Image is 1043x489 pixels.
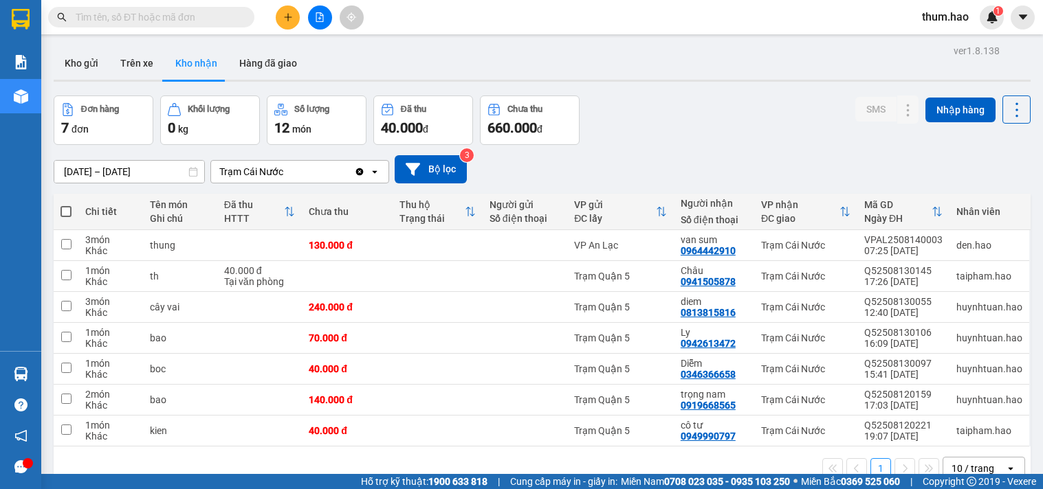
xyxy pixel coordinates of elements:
[761,240,850,251] div: Trạm Cái Nước
[681,338,736,349] div: 0942613472
[864,420,943,431] div: Q52508120221
[309,332,385,343] div: 70.000 đ
[507,104,542,114] div: Chưa thu
[276,5,300,30] button: plus
[681,307,736,318] div: 0813815816
[841,476,900,487] strong: 0369 525 060
[487,120,537,136] span: 660.000
[864,369,943,380] div: 15:41 [DATE]
[956,271,1022,282] div: taipham.hao
[864,338,943,349] div: 16:09 [DATE]
[681,214,747,225] div: Số điện thoại
[864,245,943,256] div: 07:25 [DATE]
[164,47,228,80] button: Kho nhận
[681,245,736,256] div: 0964442910
[267,95,366,145] button: Số lượng12món
[498,474,500,489] span: |
[14,429,28,442] span: notification
[681,265,747,276] div: Châu
[85,206,136,217] div: Chi tiết
[12,9,30,30] img: logo-vxr
[681,400,736,411] div: 0919668565
[61,120,69,136] span: 7
[294,104,329,114] div: Số lượng
[224,199,284,210] div: Đã thu
[480,95,580,145] button: Chưa thu660.000đ
[85,276,136,287] div: Khác
[14,398,28,411] span: question-circle
[85,358,136,369] div: 1 món
[54,95,153,145] button: Đơn hàng7đơn
[1005,463,1016,474] svg: open
[308,5,332,30] button: file-add
[801,474,900,489] span: Miền Bắc
[681,369,736,380] div: 0346366658
[855,97,897,122] button: SMS
[76,10,238,25] input: Tìm tên, số ĐT hoặc mã đơn
[793,479,798,484] span: ⚪️
[309,425,385,436] div: 40.000 đ
[309,363,385,374] div: 40.000 đ
[857,194,949,230] th: Toggle SortBy
[681,276,736,287] div: 0941505878
[864,307,943,318] div: 12:40 [DATE]
[864,389,943,400] div: Q52508120159
[956,363,1022,374] div: huynhtuan.hao
[283,12,293,22] span: plus
[219,165,283,179] div: Trạm Cái Nước
[574,213,656,224] div: ĐC lấy
[864,358,943,369] div: Q52508130097
[309,302,385,312] div: 240.000 đ
[754,194,857,230] th: Toggle SortBy
[574,332,667,343] div: Trạm Quận 5
[1017,11,1029,23] span: caret-down
[956,425,1022,436] div: taipham.hao
[85,369,136,380] div: Khác
[85,234,136,245] div: 3 món
[178,124,188,135] span: kg
[681,389,747,400] div: trọng nam
[54,161,204,183] input: Select a date range.
[85,307,136,318] div: Khác
[967,477,976,486] span: copyright
[567,194,674,230] th: Toggle SortBy
[274,120,289,136] span: 12
[952,462,994,475] div: 10 / trang
[373,95,473,145] button: Đã thu40.000đ
[761,199,839,210] div: VP nhận
[870,458,891,479] button: 1
[681,198,747,209] div: Người nhận
[664,476,790,487] strong: 0708 023 035 - 0935 103 250
[864,213,932,224] div: Ngày ĐH
[292,124,311,135] span: món
[399,213,465,224] div: Trạng thái
[150,213,210,224] div: Ghi chú
[309,240,385,251] div: 130.000 đ
[510,474,617,489] span: Cung cấp máy in - giấy in:
[681,296,747,307] div: diem
[574,240,667,251] div: VP An Lạc
[864,199,932,210] div: Mã GD
[621,474,790,489] span: Miền Nam
[423,124,428,135] span: đ
[956,394,1022,405] div: huynhtuan.hao
[354,166,365,177] svg: Clear value
[224,276,295,287] div: Tại văn phòng
[864,296,943,307] div: Q52508130055
[761,271,850,282] div: Trạm Cái Nước
[57,12,67,22] span: search
[681,358,747,369] div: Diễm
[150,199,210,210] div: Tên món
[956,240,1022,251] div: den.hao
[864,400,943,411] div: 17:03 [DATE]
[993,6,1003,16] sup: 1
[956,302,1022,312] div: huynhtuan.hao
[428,476,487,487] strong: 1900 633 818
[85,338,136,349] div: Khác
[864,431,943,442] div: 19:07 [DATE]
[54,47,109,80] button: Kho gửi
[14,367,28,381] img: warehouse-icon
[393,194,483,230] th: Toggle SortBy
[996,6,1000,16] span: 1
[395,155,467,183] button: Bộ lọc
